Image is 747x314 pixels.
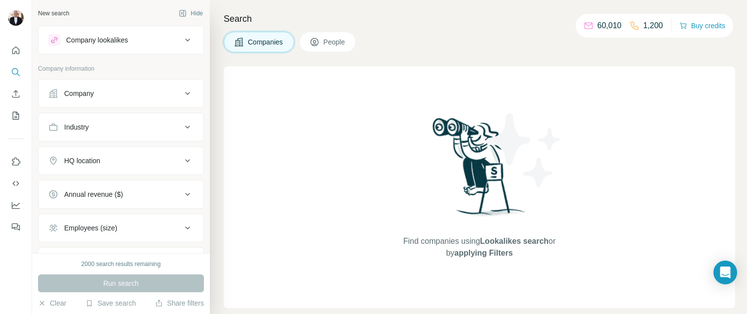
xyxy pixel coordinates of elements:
p: Company information [38,64,204,73]
button: Use Surfe on LinkedIn [8,153,24,171]
p: 60,010 [597,20,622,32]
button: Search [8,63,24,81]
img: Surfe Illustration - Woman searching with binoculars [428,115,531,225]
button: Technologies [39,250,203,273]
span: People [323,37,346,47]
p: 1,200 [643,20,663,32]
button: Employees (size) [39,216,203,240]
div: 2000 search results remaining [81,260,161,269]
div: New search [38,9,69,18]
button: Industry [39,115,203,139]
div: Employees (size) [64,223,117,233]
button: Hide [172,6,210,21]
button: Save search [85,298,136,308]
div: HQ location [64,156,100,166]
button: Share filters [155,298,204,308]
button: Use Surfe API [8,175,24,192]
button: Annual revenue ($) [39,182,203,206]
button: Clear [38,298,66,308]
button: Dashboard [8,196,24,214]
span: Companies [248,37,284,47]
span: Find companies using or by [400,235,558,259]
div: Open Intercom Messenger [713,261,737,284]
button: Quick start [8,42,24,59]
button: Enrich CSV [8,85,24,103]
div: Annual revenue ($) [64,189,123,199]
button: Company lookalikes [39,28,203,52]
button: Company [39,82,203,105]
span: Lookalikes search [480,237,549,245]
button: My lists [8,107,24,125]
div: Company [64,89,94,98]
button: HQ location [39,149,203,173]
img: Surfe Illustration - Stars [479,106,568,195]
h4: Search [224,12,735,26]
button: Buy credits [679,19,725,33]
span: applying Filters [454,249,512,257]
div: Company lookalikes [66,35,128,45]
div: Industry [64,122,89,132]
img: Avatar [8,10,24,26]
button: Feedback [8,218,24,236]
